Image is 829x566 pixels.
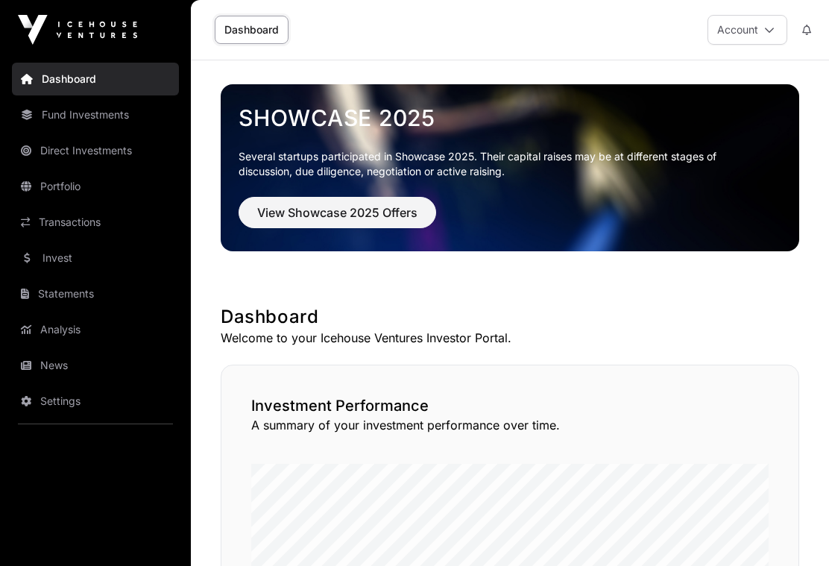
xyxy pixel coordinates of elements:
[707,15,787,45] button: Account
[251,416,769,434] p: A summary of your investment performance over time.
[12,134,179,167] a: Direct Investments
[221,84,799,251] img: Showcase 2025
[12,206,179,239] a: Transactions
[12,313,179,346] a: Analysis
[239,197,436,228] button: View Showcase 2025 Offers
[215,16,289,44] a: Dashboard
[12,170,179,203] a: Portfolio
[12,349,179,382] a: News
[251,395,769,416] h2: Investment Performance
[239,149,740,179] p: Several startups participated in Showcase 2025. Their capital raises may be at different stages o...
[18,15,137,45] img: Icehouse Ventures Logo
[221,329,799,347] p: Welcome to your Icehouse Ventures Investor Portal.
[754,494,829,566] iframe: Chat Widget
[239,104,781,131] a: Showcase 2025
[12,98,179,131] a: Fund Investments
[221,305,799,329] h1: Dashboard
[257,204,417,221] span: View Showcase 2025 Offers
[12,385,179,418] a: Settings
[12,63,179,95] a: Dashboard
[12,277,179,310] a: Statements
[12,242,179,274] a: Invest
[239,212,436,227] a: View Showcase 2025 Offers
